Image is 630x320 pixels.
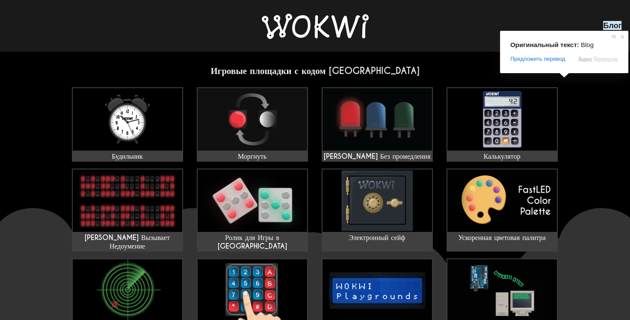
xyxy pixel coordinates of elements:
ya-tr-span: Моргнуть [238,152,266,161]
a: Будильник [72,87,183,162]
span: Оригинальный текст: [510,41,579,48]
img: Моргнуть [198,88,307,151]
span: Предложить перевод [510,55,565,63]
a: Ускоренная цветовая палитра [447,169,558,252]
a: Калькулятор [447,87,558,162]
ya-tr-span: Ролик для Игры в [GEOGRAPHIC_DATA] [218,233,287,251]
img: Мигайте Без промедления [322,88,432,151]
img: Ролик для Игры в Кости [198,169,307,232]
img: Будильник [73,88,182,151]
ya-tr-span: Игровые площадки с кодом [GEOGRAPHIC_DATA] [210,65,419,77]
a: Моргнуть [197,87,308,162]
a: Электронный сейф [322,169,433,252]
img: Чарли Вызывает Недоумение [73,169,182,232]
span: Blog [581,41,594,48]
ya-tr-span: [PERSON_NAME] Вызывает Недоумение [85,233,170,251]
img: Ускоренная цветовая палитра [447,169,557,232]
ya-tr-span: Будильник [112,152,143,161]
a: Ролик для Игры в [GEOGRAPHIC_DATA] [197,169,308,252]
a: [PERSON_NAME] Без промедления [322,87,433,162]
ya-tr-span: [PERSON_NAME] Без промедления [324,152,431,161]
img: Вокви [262,14,369,39]
img: Электронный сейф [322,169,432,232]
ya-tr-span: Калькулятор [484,152,521,161]
img: Калькулятор [447,88,557,151]
a: Блог [603,21,621,30]
a: [PERSON_NAME] Вызывает Недоумение [72,169,183,252]
ya-tr-span: Электронный сейф [349,233,405,242]
ya-tr-span: Ускоренная цветовая палитра [458,233,546,242]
